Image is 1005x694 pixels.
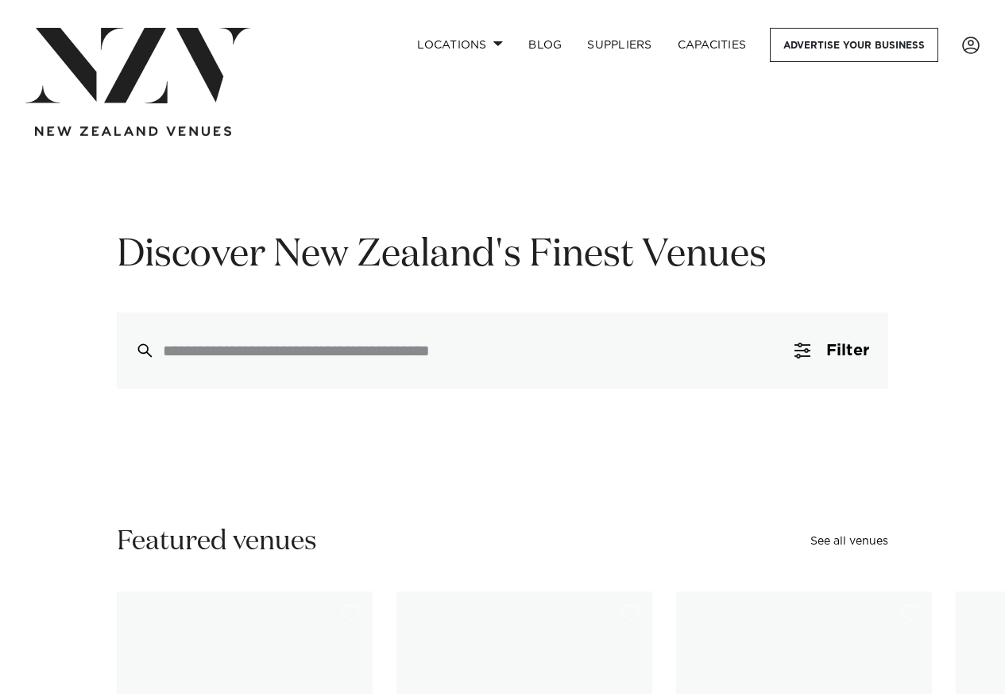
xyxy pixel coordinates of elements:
[574,28,664,62] a: SUPPLIERS
[665,28,760,62] a: Capacities
[516,28,574,62] a: BLOG
[404,28,516,62] a: Locations
[810,536,888,547] a: See all venues
[25,28,250,103] img: nzv-logo.png
[117,231,888,281] h1: Discover New Zealand's Finest Venues
[826,343,869,359] span: Filter
[775,312,888,389] button: Filter
[770,28,938,62] a: Advertise your business
[117,524,317,560] h2: Featured venues
[35,126,231,137] img: new-zealand-venues-text.png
